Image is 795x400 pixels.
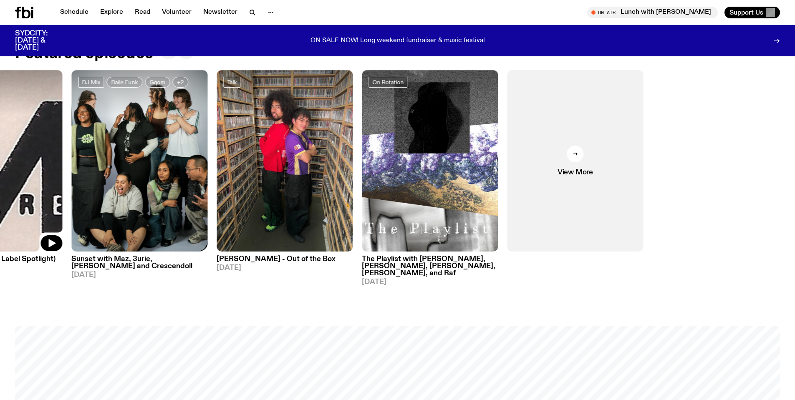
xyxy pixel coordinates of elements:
[149,79,165,86] span: Gqom
[362,279,498,286] span: [DATE]
[724,7,780,18] button: Support Us
[507,70,643,252] a: View More
[157,7,197,18] a: Volunteer
[217,256,353,263] h3: [PERSON_NAME] - Out of the Box
[310,37,485,45] p: ON SALE NOW! Long weekend fundraiser & music festival
[217,70,353,252] img: Matt Do & Zion Garcia
[172,77,188,88] button: +2
[95,7,128,18] a: Explore
[145,77,170,88] a: Gqom
[368,77,407,88] a: On Rotation
[217,252,353,272] a: [PERSON_NAME] - Out of the Box[DATE]
[177,79,184,86] span: +2
[223,77,240,88] a: Talk
[130,7,155,18] a: Read
[15,30,68,51] h3: SYDCITY: [DATE] & [DATE]
[82,79,100,86] span: DJ Mix
[15,46,153,61] h2: Featured episodes
[372,79,404,86] span: On Rotation
[111,79,138,86] span: Baile Funk
[71,272,207,279] span: [DATE]
[71,252,207,279] a: Sunset with Maz, 3urie, [PERSON_NAME] and Crescendoll[DATE]
[217,264,353,272] span: [DATE]
[227,79,237,86] span: Talk
[71,256,207,270] h3: Sunset with Maz, 3urie, [PERSON_NAME] and Crescendoll
[729,9,763,16] span: Support Us
[362,252,498,286] a: The Playlist with [PERSON_NAME], [PERSON_NAME], [PERSON_NAME], [PERSON_NAME], and Raf[DATE]
[78,77,104,88] a: DJ Mix
[587,7,718,18] button: On AirLunch with [PERSON_NAME]
[558,169,593,176] span: View More
[55,7,93,18] a: Schedule
[362,256,498,277] h3: The Playlist with [PERSON_NAME], [PERSON_NAME], [PERSON_NAME], [PERSON_NAME], and Raf
[198,7,242,18] a: Newsletter
[106,77,142,88] a: Baile Funk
